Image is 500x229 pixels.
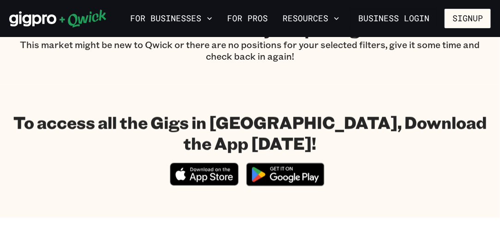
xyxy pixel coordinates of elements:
[170,178,239,188] a: Download on the App Store
[9,39,491,62] p: This market might be new to Qwick or there are no positions for your selected filters, give it so...
[241,157,330,192] img: Get it on Google Play
[350,9,437,28] a: Business Login
[9,112,491,154] h1: To access all the Gigs in [GEOGRAPHIC_DATA], Download the App [DATE]!
[127,11,216,26] button: For Businesses
[223,11,271,26] a: For Pros
[279,11,343,26] button: Resources
[445,9,491,28] button: Signup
